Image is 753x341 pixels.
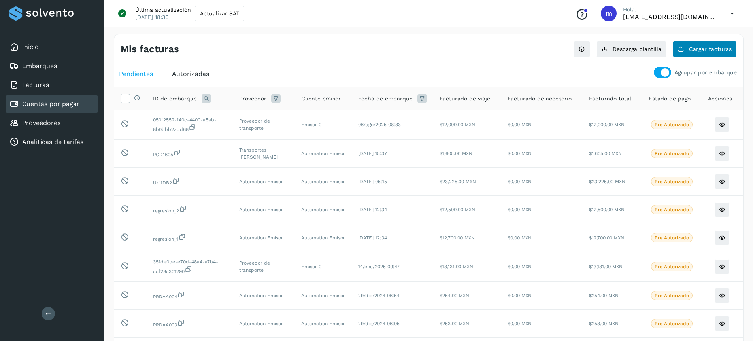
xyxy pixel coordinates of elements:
[6,133,98,151] div: Analiticas de tarifas
[440,151,472,156] span: $1,605.00 MXN
[295,224,352,252] td: Automation Emisor
[295,282,352,310] td: Automation Emisor
[440,179,476,184] span: $23,225.00 MXN
[655,179,689,184] p: Pre Autorizado
[655,151,689,156] p: Pre Autorizado
[613,46,661,52] span: Descarga plantilla
[22,43,39,51] a: Inicio
[301,95,341,103] span: Cliente emisor
[153,117,217,132] span: d0629c17-c7b1-40e0-a1b9-54b685b20d28
[200,11,239,16] span: Actualizar SAT
[6,76,98,94] div: Facturas
[508,95,572,103] span: Facturado de accesorio
[589,207,625,212] span: $12,500.00 MXN
[655,264,689,269] p: Pre Autorizado
[440,207,475,212] span: $12,500.00 MXN
[358,207,387,212] span: [DATE] 12:34
[358,235,387,241] span: [DATE] 12:34
[153,180,180,186] span: 1377ec79-8c8f-49bb-99f7-2748a4cfcb6c
[655,122,689,127] p: Pre Autorizado
[508,122,532,127] span: $0.00 MXN
[358,122,401,127] span: 06/ago/2025 08:33
[6,57,98,75] div: Embarques
[22,100,79,108] a: Cuentas por pagar
[153,208,187,214] span: 2cba32d2-9041-48b4-8bcf-053415edad54
[239,95,266,103] span: Proveedor
[22,62,57,70] a: Embarques
[295,196,352,224] td: Automation Emisor
[6,114,98,132] div: Proveedores
[440,122,475,127] span: $12,000.00 MXN
[22,81,49,89] a: Facturas
[358,179,387,184] span: [DATE] 05:15
[589,179,625,184] span: $23,225.00 MXN
[508,151,532,156] span: $0.00 MXN
[153,152,181,157] span: 4eda595c-3e6f-4bb3-a527-12244f2b1607
[153,322,185,328] span: 0d1a7c0b-f89b-4807-8cef-28557f0dc5dc
[233,196,295,224] td: Automation Emisor
[6,95,98,113] div: Cuentas por pagar
[689,46,732,52] span: Cargar facturas
[440,95,490,103] span: Facturado de viaje
[649,95,691,103] span: Estado de pago
[589,321,619,326] span: $253.00 MXN
[589,235,624,241] span: $12,700.00 MXN
[674,69,737,76] p: Agrupar por embarque
[135,6,191,13] p: Última actualización
[508,321,532,326] span: $0.00 MXN
[623,13,718,21] p: mercedes@solvento.mx
[508,264,532,269] span: $0.00 MXN
[195,6,244,21] button: Actualizar SAT
[589,293,619,298] span: $254.00 MXN
[440,321,469,326] span: $253.00 MXN
[22,138,83,146] a: Analiticas de tarifas
[295,252,352,282] td: Emisor 0
[589,151,622,156] span: $1,605.00 MXN
[655,293,689,298] p: Pre Autorizado
[22,119,60,127] a: Proveedores
[440,264,473,269] span: $13,131.00 MXN
[135,13,169,21] p: [DATE] 18:36
[358,264,400,269] span: 14/ene/2025 09:47
[233,110,295,140] td: Proveedor de transporte
[233,310,295,338] td: Automation Emisor
[153,95,197,103] span: ID de embarque
[295,168,352,196] td: Automation Emisor
[589,264,623,269] span: $13,131.00 MXN
[508,179,532,184] span: $0.00 MXN
[655,207,689,212] p: Pre Autorizado
[358,321,400,326] span: 29/dic/2024 06:05
[295,140,352,168] td: Automation Emisor
[655,235,689,241] p: Pre Autorizado
[623,6,718,13] p: Hola,
[596,41,666,57] button: Descarga plantilla
[440,293,469,298] span: $254.00 MXN
[655,321,689,326] p: Pre Autorizado
[153,259,218,274] span: da449b6e-9404-4862-b32a-634741487276
[508,207,532,212] span: $0.00 MXN
[358,151,387,156] span: [DATE] 15:37
[508,235,532,241] span: $0.00 MXN
[153,294,185,299] span: 3576ccb1-0e35-4285-8ed9-a463020c673a
[508,293,532,298] span: $0.00 MXN
[153,236,186,242] span: 5e7d8cf1-26e5-4932-a09b-47b24310be3c
[233,168,295,196] td: Automation Emisor
[295,310,352,338] td: Automation Emisor
[6,38,98,56] div: Inicio
[119,70,153,78] span: Pendientes
[172,70,209,78] span: Autorizadas
[673,41,737,57] button: Cargar facturas
[708,95,732,103] span: Acciones
[358,293,400,298] span: 29/dic/2024 06:54
[233,224,295,252] td: Automation Emisor
[358,95,413,103] span: Fecha de embarque
[233,252,295,282] td: Proveedor de transporte
[440,235,475,241] span: $12,700.00 MXN
[589,122,625,127] span: $12,000.00 MXN
[233,140,295,168] td: Transportes [PERSON_NAME]
[121,44,179,55] h4: Mis facturas
[295,110,352,140] td: Emisor 0
[589,95,631,103] span: Facturado total
[233,282,295,310] td: Automation Emisor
